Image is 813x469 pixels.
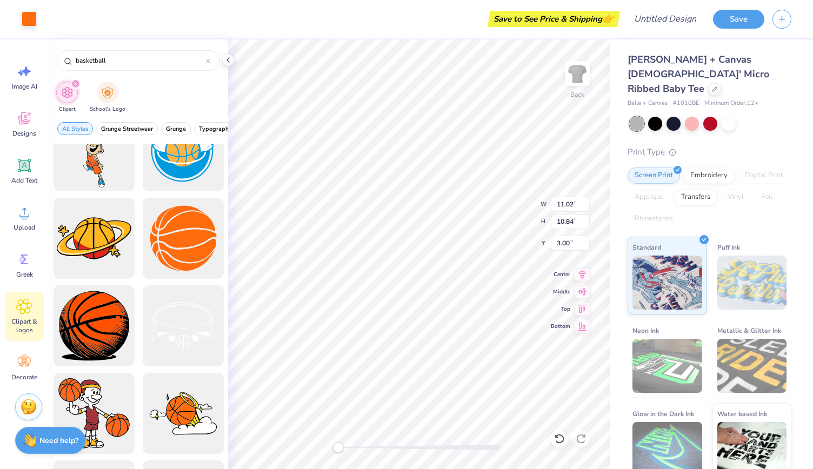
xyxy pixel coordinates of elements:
[704,99,758,108] span: Minimum Order: 12 +
[628,167,680,184] div: Screen Print
[16,270,33,279] span: Greek
[673,99,699,108] span: # 1010BE
[333,442,344,453] div: Accessibility label
[166,125,186,133] span: Grunge
[551,322,570,331] span: Bottom
[683,167,735,184] div: Embroidery
[628,99,668,108] span: Bella + Canvas
[14,223,35,232] span: Upload
[628,189,671,205] div: Applique
[551,305,570,313] span: Top
[567,63,588,84] img: Back
[96,122,158,135] button: filter button
[12,82,37,91] span: Image AI
[717,339,787,393] img: Metallic & Glitter Ink
[102,86,114,99] img: School's Logo Image
[194,122,237,135] button: filter button
[551,287,570,296] span: Middle
[570,90,584,99] div: Back
[674,189,717,205] div: Transfers
[717,256,787,310] img: Puff Ink
[713,10,764,29] button: Save
[62,125,88,133] span: All Styles
[12,129,36,138] span: Designs
[56,82,78,113] div: filter for Clipart
[625,8,705,30] input: Untitled Design
[738,167,790,184] div: Digital Print
[754,189,779,205] div: Foil
[56,82,78,113] button: filter button
[61,86,74,99] img: Clipart Image
[39,435,78,446] strong: Need help?
[632,256,702,310] img: Standard
[90,82,125,113] button: filter button
[632,325,659,336] span: Neon Ink
[11,373,37,381] span: Decorate
[721,189,751,205] div: Vinyl
[490,11,617,27] div: Save to See Price & Shipping
[90,105,125,113] span: School's Logo
[632,339,702,393] img: Neon Ink
[75,55,206,66] input: Try "Stars"
[199,125,232,133] span: Typography
[632,408,694,419] span: Glow in the Dark Ink
[101,125,153,133] span: Grunge Streetwear
[717,325,781,336] span: Metallic & Glitter Ink
[11,176,37,185] span: Add Text
[628,211,680,227] div: Rhinestones
[628,53,769,95] span: [PERSON_NAME] + Canvas [DEMOGRAPHIC_DATA]' Micro Ribbed Baby Tee
[628,146,791,158] div: Print Type
[57,122,93,135] button: filter button
[59,105,76,113] span: Clipart
[717,408,767,419] span: Water based Ink
[717,242,740,253] span: Puff Ink
[6,317,42,334] span: Clipart & logos
[632,242,661,253] span: Standard
[602,12,614,25] span: 👉
[161,122,191,135] button: filter button
[551,270,570,279] span: Center
[90,82,125,113] div: filter for School's Logo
